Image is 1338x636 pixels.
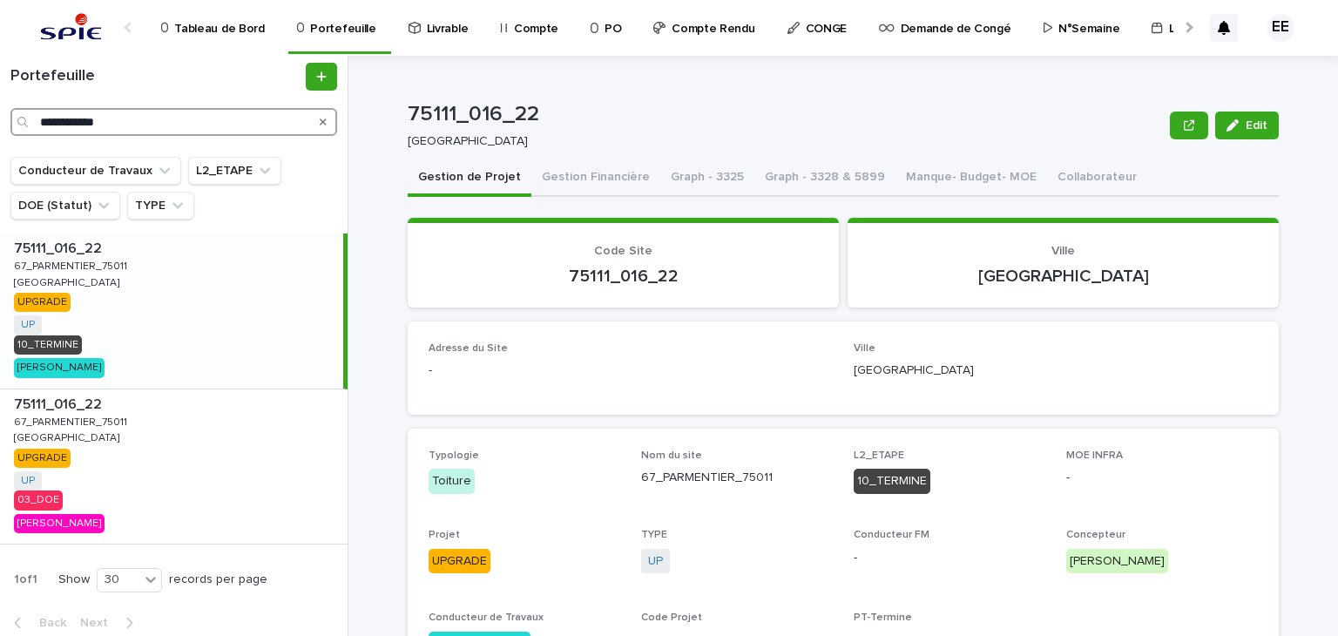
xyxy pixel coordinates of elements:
[854,362,1258,380] p: [GEOGRAPHIC_DATA]
[14,514,105,533] div: [PERSON_NAME]
[754,160,895,197] button: Graph - 3328 & 5899
[14,429,123,444] p: [GEOGRAPHIC_DATA]
[854,530,929,540] span: Conducteur FM
[641,530,667,540] span: TYPE
[14,413,131,429] p: 67_PARMENTIER_75011
[80,617,118,629] span: Next
[408,134,1156,149] p: [GEOGRAPHIC_DATA]
[10,157,181,185] button: Conducteur de Travaux
[648,552,663,571] a: UP
[854,612,912,623] span: PT-Termine
[408,102,1163,127] p: 75111_016_22
[429,343,508,354] span: Adresse du Site
[14,491,63,510] div: 03_DOE
[641,469,833,487] p: 67_PARMENTIER_75011
[854,549,1045,567] p: -
[429,612,544,623] span: Conducteur de Travaux
[188,157,281,185] button: L2_ETAPE
[895,160,1047,197] button: Manque- Budget- MOE
[429,530,460,540] span: Projet
[58,572,90,587] p: Show
[1051,245,1075,257] span: Ville
[854,343,875,354] span: Ville
[429,362,833,380] p: -
[429,450,479,461] span: Typologie
[14,449,71,468] div: UPGRADE
[169,572,267,587] p: records per page
[408,160,531,197] button: Gestion de Projet
[868,266,1258,287] p: [GEOGRAPHIC_DATA]
[1047,160,1147,197] button: Collaborateur
[1066,549,1168,574] div: [PERSON_NAME]
[21,475,35,487] a: UP
[14,257,131,273] p: 67_PARMENTIER_75011
[21,319,35,331] a: UP
[14,293,71,312] div: UPGRADE
[429,549,490,574] div: UPGRADE
[854,469,930,494] div: 10_TERMINE
[14,358,105,377] div: [PERSON_NAME]
[98,571,139,589] div: 30
[1246,119,1267,132] span: Edit
[641,450,702,461] span: Nom du site
[14,335,82,355] div: 10_TERMINE
[641,612,702,623] span: Code Projet
[1066,450,1123,461] span: MOE INFRA
[429,266,818,287] p: 75111_016_22
[127,192,194,220] button: TYPE
[73,615,147,631] button: Next
[531,160,660,197] button: Gestion Financière
[1267,14,1294,42] div: EE
[429,469,475,494] div: Toiture
[1066,530,1125,540] span: Concepteur
[14,237,105,257] p: 75111_016_22
[1066,469,1258,487] p: -
[594,245,652,257] span: Code Site
[14,393,105,413] p: 75111_016_22
[660,160,754,197] button: Graph - 3325
[10,108,337,136] input: Search
[10,192,120,220] button: DOE (Statut)
[1215,112,1279,139] button: Edit
[29,617,66,629] span: Back
[14,274,123,289] p: [GEOGRAPHIC_DATA]
[854,450,904,461] span: L2_ETAPE
[35,10,107,45] img: svstPd6MQfCT1uX1QGkG
[10,67,302,86] h1: Portefeuille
